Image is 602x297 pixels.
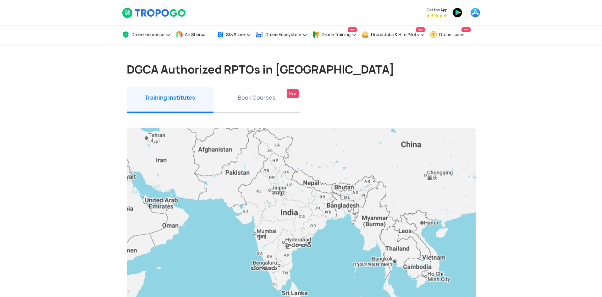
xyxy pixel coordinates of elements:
span: New [416,27,425,32]
a: SkyStore [217,25,251,44]
span: Drone Loans [439,32,464,37]
span: Drone Jobs & Hire Pilots [371,32,419,37]
span: Drone Insurance [131,32,164,37]
li: Book Courses [213,87,300,113]
span: SkyStore [226,32,245,37]
span: Get the App [427,8,447,13]
a: Drone Insurance [122,25,171,44]
img: TropoGo Logo [122,8,186,18]
img: ic_appstore.png [470,8,480,18]
a: Drone LoansNew [430,25,471,44]
img: ic_playstore.png [452,8,462,18]
img: App Raking [427,14,447,17]
a: Drone TrainingNew [312,25,357,44]
span: New [348,27,357,32]
li: Training Institutes [127,87,213,113]
span: Drone Ecosystem [265,32,301,37]
h1: DGCA Authorized RPTOs in [GEOGRAPHIC_DATA] [127,63,476,76]
a: Drone Jobs & Hire PilotsNew [362,25,425,44]
a: Air Sherpa [175,25,212,44]
span: New [461,27,471,32]
a: Drone Ecosystem [256,25,307,44]
span: Drone Training [322,32,351,37]
span: Air Sherpa [185,32,206,37]
div: New [287,89,299,98]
